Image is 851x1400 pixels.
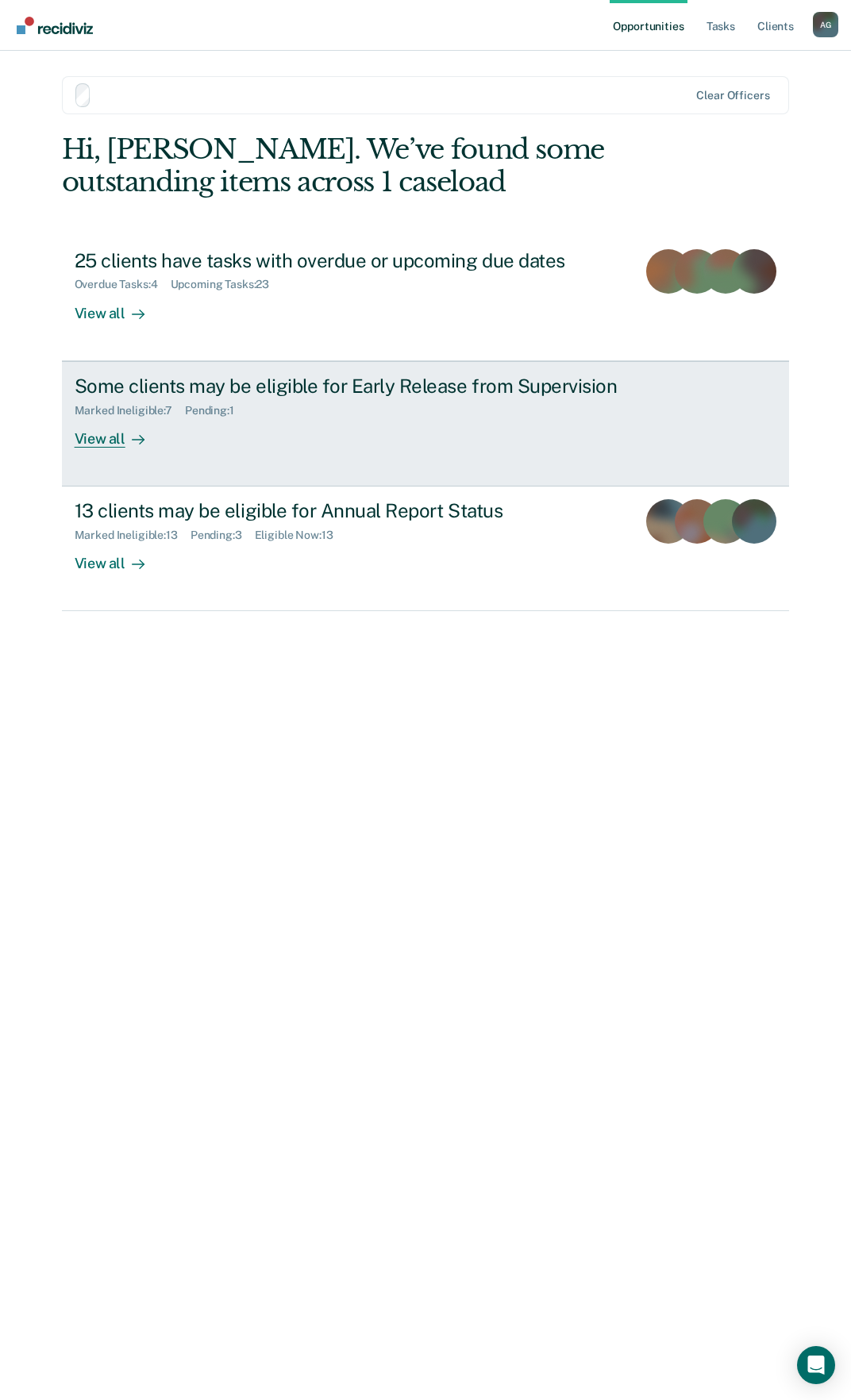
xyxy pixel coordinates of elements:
[813,12,838,37] button: Profile dropdown button
[75,499,625,522] div: 13 clients may be eligible for Annual Report Status
[255,529,346,542] div: Eligible Now : 13
[62,361,790,487] a: Some clients may be eligible for Early Release from SupervisionMarked Ineligible:7Pending:1View all
[62,237,790,361] a: 25 clients have tasks with overdue or upcoming due datesOverdue Tasks:4Upcoming Tasks:23View all
[813,12,838,37] div: A G
[185,404,247,417] div: Pending : 1
[75,291,164,322] div: View all
[75,404,185,417] div: Marked Ineligible : 7
[75,278,171,291] div: Overdue Tasks : 4
[75,375,632,398] div: Some clients may be eligible for Early Release from Supervision
[171,278,283,291] div: Upcoming Tasks : 23
[797,1346,835,1384] div: Open Intercom Messenger
[62,133,644,198] div: Hi, [PERSON_NAME]. We’ve found some outstanding items across 1 caseload
[191,529,255,542] div: Pending : 3
[17,17,93,34] img: Recidiviz
[696,89,769,102] div: Clear officers
[75,417,164,448] div: View all
[62,487,790,611] a: 13 clients may be eligible for Annual Report StatusMarked Ineligible:13Pending:3Eligible Now:13Vi...
[75,542,164,573] div: View all
[75,249,625,272] div: 25 clients have tasks with overdue or upcoming due dates
[75,529,191,542] div: Marked Ineligible : 13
